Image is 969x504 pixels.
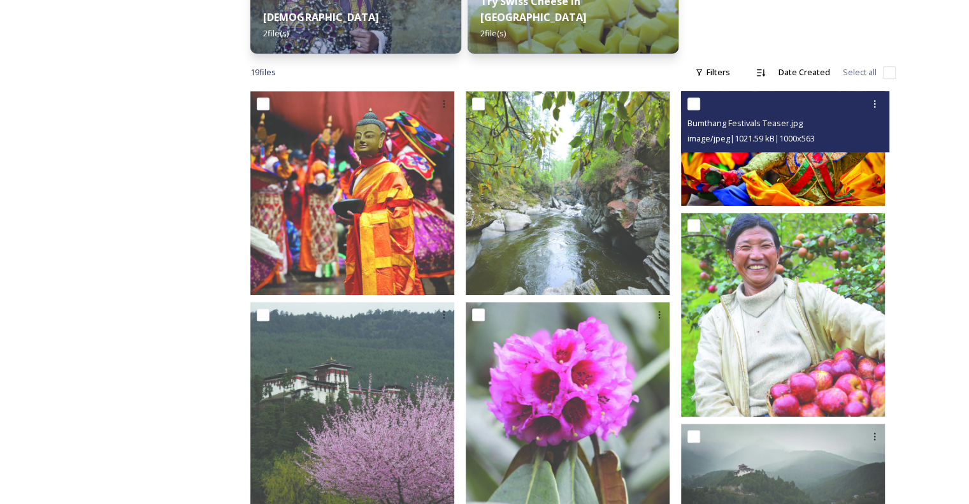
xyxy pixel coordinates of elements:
[843,66,877,78] span: Select all
[250,91,454,295] img: Bumthang story image 6.jpg
[687,117,803,129] span: Bumthang Festivals Teaser.jpg
[466,91,670,295] img: dzongkhag story image -4.jpg
[263,27,289,39] span: 2 file(s)
[250,66,276,78] span: 19 file s
[772,60,836,85] div: Date Created
[687,133,815,144] span: image/jpeg | 1021.59 kB | 1000 x 563
[263,10,378,24] strong: [DEMOGRAPHIC_DATA]
[681,213,885,417] img: bumthang story image5.jpg
[689,60,736,85] div: Filters
[480,27,506,39] span: 2 file(s)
